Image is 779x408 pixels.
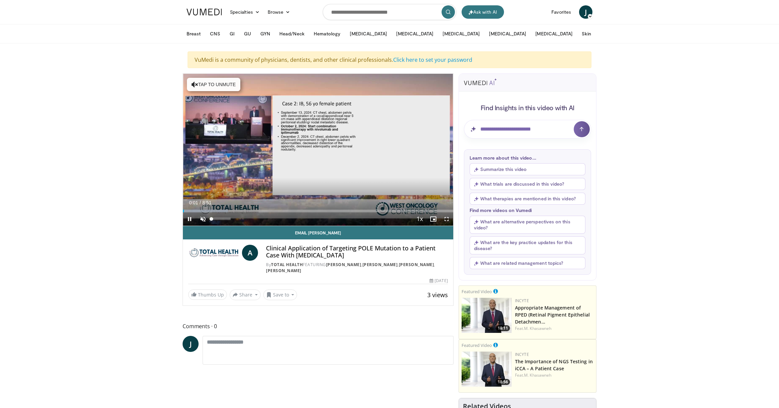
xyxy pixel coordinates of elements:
a: Email [PERSON_NAME] [183,226,453,239]
button: CNS [206,27,224,40]
button: Playback Rate [413,212,427,226]
a: [PERSON_NAME] [399,262,434,267]
button: Hematology [310,27,345,40]
a: [PERSON_NAME] [362,262,398,267]
a: The Importance of NGS Testing in iCCA – A Patient Case [515,358,593,372]
button: What are alternative perspectives on this video? [470,216,585,234]
button: What are the key practice updates for this disease? [470,236,585,254]
a: Favorites [547,5,575,19]
button: Skin [578,27,595,40]
a: M. Khasawneh [524,326,551,331]
a: Incyte [515,298,529,303]
button: [MEDICAL_DATA] [346,27,391,40]
h4: Find Insights in this video with AI [464,103,591,112]
a: 18:11 [462,298,512,333]
button: [MEDICAL_DATA] [485,27,530,40]
input: Question for AI [464,120,591,139]
p: Learn more about this video... [470,155,585,161]
a: 18:56 [462,352,512,387]
a: Total Health [271,262,303,267]
span: 3 views [427,291,448,299]
button: Tap to unmute [187,78,240,91]
button: Enable picture-in-picture mode [427,212,440,226]
a: Thumbs Up [188,289,227,300]
span: 18:11 [496,325,510,331]
div: Progress Bar [183,210,453,212]
a: Specialties [226,5,264,19]
button: Unmute [196,212,210,226]
a: Incyte [515,352,529,357]
button: GI [226,27,239,40]
a: [PERSON_NAME] [266,268,301,273]
div: VuMedi is a community of physicians, dentists, and other clinical professionals. [188,51,591,68]
div: Volume Level [211,218,230,220]
span: 8:51 [202,200,211,205]
button: Head/Neck [275,27,308,40]
button: [MEDICAL_DATA] [439,27,484,40]
button: [MEDICAL_DATA] [392,27,437,40]
video-js: Video Player [183,74,453,226]
p: Find more videos on Vumedi [470,207,585,213]
h4: Clinical Application of Targeting POLE Mutation to a Patient Case With [MEDICAL_DATA] [266,245,448,259]
img: vumedi-ai-logo.svg [464,78,497,85]
div: By FEATURING , , , [266,262,448,274]
a: Click here to set your password [393,56,472,63]
img: Total Health [188,245,239,261]
button: Share [230,289,261,300]
a: J [579,5,592,19]
span: 0:01 [189,200,198,205]
button: GU [240,27,255,40]
img: dfb61434-267d-484a-acce-b5dc2d5ee040.150x105_q85_crop-smart_upscale.jpg [462,298,512,333]
button: What are related management topics? [470,257,585,269]
a: M. Khasawneh [524,372,551,378]
button: Summarize this video [470,163,585,175]
a: Browse [264,5,294,19]
img: 6827cc40-db74-4ebb-97c5-13e529cfd6fb.png.150x105_q85_crop-smart_upscale.png [462,352,512,387]
button: Ask with AI [462,5,504,19]
button: Breast [183,27,205,40]
span: 18:56 [496,379,510,385]
button: What trials are discussed in this video? [470,178,585,190]
input: Search topics, interventions [323,4,456,20]
small: Featured Video [462,288,492,294]
a: [PERSON_NAME] [326,262,361,267]
a: Appropriate Management of RPED (Retinal Pigment Epithelial Detachmen… [515,304,590,325]
div: Feat. [515,326,593,332]
div: [DATE] [430,278,448,284]
img: VuMedi Logo [187,9,222,15]
button: Fullscreen [440,212,453,226]
a: A [242,245,258,261]
button: GYN [256,27,274,40]
button: Save to [263,289,297,300]
button: What therapies are mentioned in this video? [470,193,585,205]
span: Comments 0 [183,322,454,331]
a: J [183,336,199,352]
button: [MEDICAL_DATA] [531,27,576,40]
button: Pause [183,212,196,226]
span: / [200,200,201,205]
div: Feat. [515,372,593,378]
small: Featured Video [462,342,492,348]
